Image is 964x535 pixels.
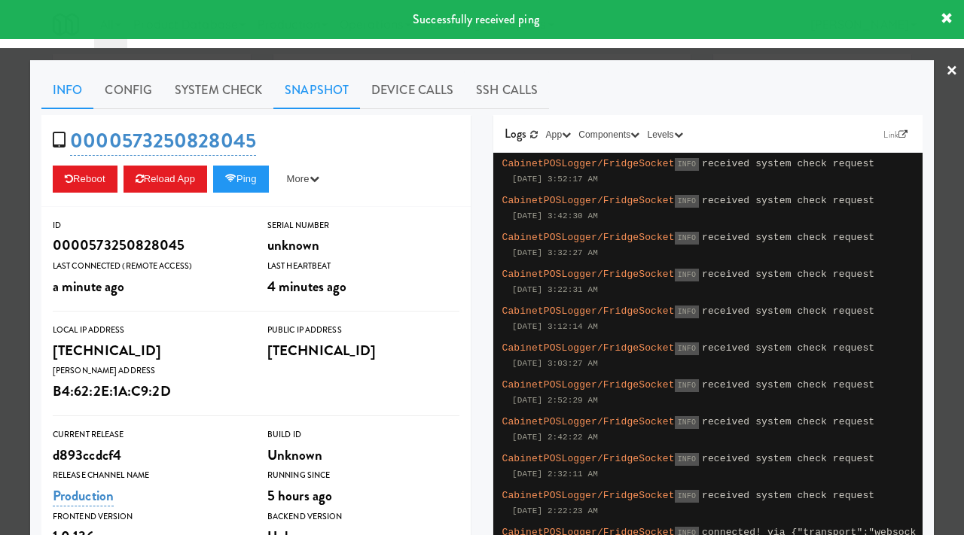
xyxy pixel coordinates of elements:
[267,233,459,258] div: unknown
[275,166,331,193] button: More
[675,379,699,392] span: INFO
[53,233,245,258] div: 0000573250828045
[53,442,245,468] div: d893ccdcf4
[575,127,643,142] button: Components
[675,158,699,171] span: INFO
[675,269,699,281] span: INFO
[41,71,93,109] a: Info
[53,218,245,233] div: ID
[512,470,598,479] span: [DATE] 2:32:11 AM
[53,485,114,506] a: Production
[124,166,207,193] button: Reload App
[502,232,675,243] span: CabinetPOSLogger/FridgeSocket
[702,305,874,317] span: received system check request
[360,71,465,109] a: Device Calls
[53,509,245,524] div: Frontend Version
[267,468,459,483] div: Running Since
[502,416,675,427] span: CabinetPOSLogger/FridgeSocket
[675,453,699,466] span: INFO
[512,285,598,294] span: [DATE] 3:22:31 AM
[267,485,332,506] span: 5 hours ago
[512,248,598,257] span: [DATE] 3:32:27 AM
[267,427,459,442] div: Build Id
[702,416,874,427] span: received system check request
[512,396,598,405] span: [DATE] 2:52:29 AM
[675,305,699,318] span: INFO
[53,378,245,404] div: B4:62:2E:1A:C9:2D
[702,158,874,169] span: received system check request
[512,322,598,331] span: [DATE] 3:12:14 AM
[702,379,874,391] span: received system check request
[502,490,675,501] span: CabinetPOSLogger/FridgeSocket
[413,11,539,28] span: Successfully received ping
[273,71,360,109] a: Snapshot
[512,211,598,220] span: [DATE] 3:42:30 AM
[702,195,874,206] span: received system check request
[702,269,874,280] span: received system check request
[53,338,245,363] div: [TECHNICAL_ID]
[675,195,699,208] span: INFO
[502,379,675,391] span: CabinetPOSLogger/FridgeSocket
[70,126,256,156] a: 0000573250828045
[702,490,874,501] span: received system check request
[702,453,874,464] span: received system check request
[267,442,459,468] div: Unknown
[675,490,699,503] span: INFO
[53,363,245,378] div: [PERSON_NAME] Address
[502,342,675,354] span: CabinetPOSLogger/FridgeSocket
[502,195,675,206] span: CabinetPOSLogger/FridgeSocket
[502,158,675,169] span: CabinetPOSLogger/FridgeSocket
[163,71,273,109] a: System Check
[675,232,699,245] span: INFO
[512,175,598,184] span: [DATE] 3:52:17 AM
[880,127,911,142] a: Link
[502,269,675,280] span: CabinetPOSLogger/FridgeSocket
[267,218,459,233] div: Serial Number
[53,276,124,296] span: a minute ago
[675,342,699,355] span: INFO
[53,166,117,193] button: Reboot
[512,433,598,442] span: [DATE] 2:42:22 AM
[702,342,874,354] span: received system check request
[702,232,874,243] span: received system check request
[502,305,675,317] span: CabinetPOSLogger/FridgeSocket
[267,323,459,338] div: Public IP Address
[267,276,346,296] span: 4 minutes ago
[53,259,245,274] div: Last Connected (Remote Access)
[53,323,245,338] div: Local IP Address
[946,48,958,95] a: ×
[542,127,575,142] button: App
[675,416,699,429] span: INFO
[267,509,459,524] div: Backend Version
[93,71,163,109] a: Config
[267,259,459,274] div: Last Heartbeat
[505,125,526,142] span: Logs
[267,338,459,363] div: [TECHNICAL_ID]
[213,166,269,193] button: Ping
[53,427,245,442] div: Current Release
[465,71,549,109] a: SSH Calls
[643,127,686,142] button: Levels
[512,506,598,515] span: [DATE] 2:22:23 AM
[502,453,675,464] span: CabinetPOSLogger/FridgeSocket
[512,359,598,368] span: [DATE] 3:03:27 AM
[53,468,245,483] div: Release Channel Name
